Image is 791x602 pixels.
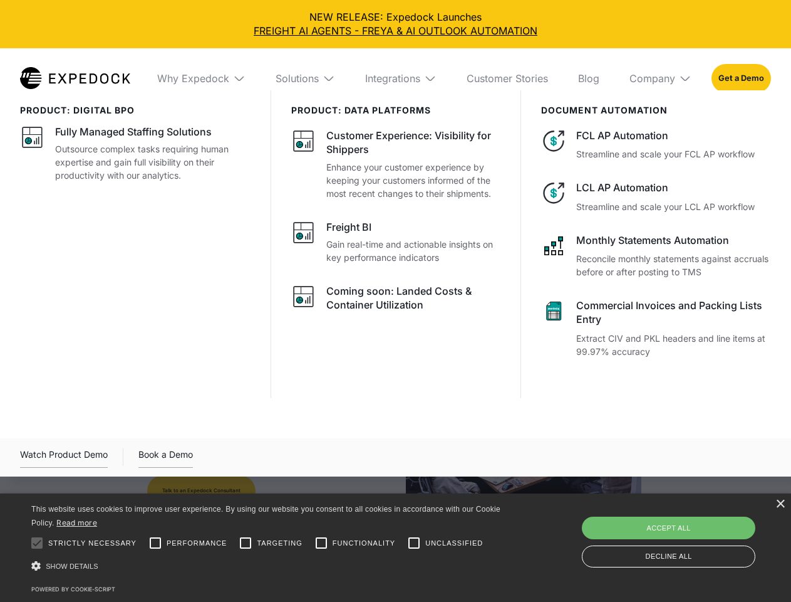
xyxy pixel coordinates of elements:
div: Commercial Invoices and Packing Lists Entry [576,298,771,327]
p: Extract CIV and PKL headers and line items at 99.97% accuracy [576,332,771,358]
div: Integrations [365,72,420,85]
a: Get a Demo [711,64,771,93]
a: FCL AP AutomationStreamline and scale your FCL AP workflow [541,129,771,161]
div: Show details [31,557,505,575]
div: Monthly Statements Automation [576,233,771,247]
iframe: Chat Widget [582,467,791,602]
div: FCL AP Automation [576,129,771,142]
div: document automation [541,105,771,116]
a: LCL AP AutomationStreamline and scale your LCL AP workflow [541,181,771,213]
span: Targeting [257,538,302,549]
a: open lightbox [20,447,108,468]
div: Integrations [355,48,447,108]
div: PRODUCT: data platforms [291,105,501,116]
p: Enhance your customer experience by keeping your customers informed of the most recent changes to... [326,161,501,200]
a: Commercial Invoices and Packing Lists EntryExtract CIV and PKL headers and line items at 99.97% a... [541,298,771,358]
div: Watch Product Demo [20,447,108,468]
a: Powered by cookie-script [31,586,115,593]
div: LCL AP Automation [576,181,771,194]
a: Customer Experience: Visibility for ShippersEnhance your customer experience by keeping your cust... [291,129,501,200]
div: Company [629,72,675,85]
span: Performance [167,538,227,549]
p: Streamline and scale your FCL AP workflow [576,147,771,161]
div: Customer Experience: Visibility for Shippers [326,129,501,157]
div: NEW RELEASE: Expedock Launches [10,10,781,38]
a: Blog [568,48,609,108]
div: Solutions [266,48,345,108]
div: Why Expedock [157,72,229,85]
p: Gain real-time and actionable insights on key performance indicators [326,238,501,264]
div: Fully Managed Staffing Solutions [55,125,212,139]
a: FREIGHT AI AGENTS - FREYA & AI OUTLOOK AUTOMATION [10,24,781,38]
a: Read more [56,518,97,527]
a: Book a Demo [138,447,193,468]
a: Fully Managed Staffing SolutionsOutsource complex tasks requiring human expertise and gain full v... [20,125,251,182]
p: Streamline and scale your LCL AP workflow [576,200,771,213]
span: Functionality [333,538,395,549]
p: Outsource complex tasks requiring human expertise and gain full visibility on their productivity ... [55,142,251,182]
a: Monthly Statements AutomationReconcile monthly statements against accruals before or after postin... [541,233,771,278]
div: Company [619,48,701,108]
p: Reconcile monthly statements against accruals before or after posting to TMS [576,252,771,278]
div: Why Expedock [147,48,256,108]
div: Solutions [276,72,319,85]
div: Freight BI [326,220,371,234]
span: Show details [46,562,98,570]
span: This website uses cookies to improve user experience. By using our website you consent to all coo... [31,505,500,528]
div: product: digital bpo [20,105,251,116]
a: Customer Stories [457,48,558,108]
span: Strictly necessary [48,538,137,549]
a: Coming soon: Landed Costs & Container Utilization [291,284,501,316]
div: Coming soon: Landed Costs & Container Utilization [326,284,501,312]
span: Unclassified [425,538,483,549]
a: Freight BIGain real-time and actionable insights on key performance indicators [291,220,501,264]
